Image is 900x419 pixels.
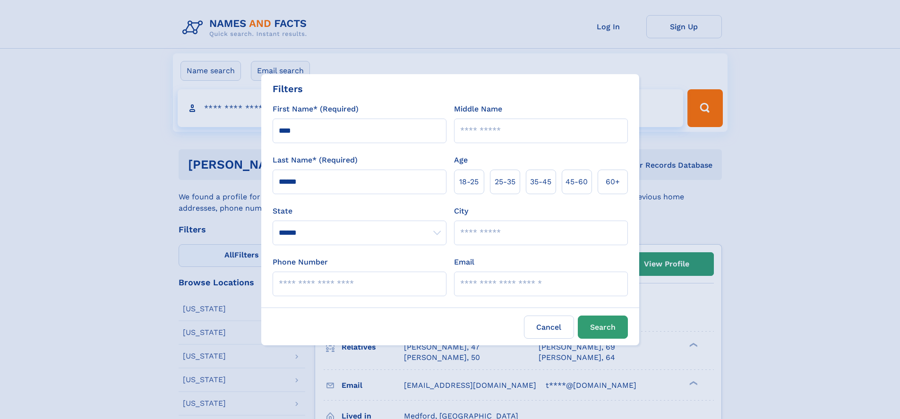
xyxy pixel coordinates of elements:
button: Search [578,316,628,339]
label: Last Name* (Required) [273,154,358,166]
span: 45‑60 [566,176,588,188]
label: Phone Number [273,257,328,268]
span: 18‑25 [459,176,479,188]
label: City [454,205,468,217]
label: First Name* (Required) [273,103,359,115]
span: 60+ [606,176,620,188]
span: 25‑35 [495,176,515,188]
label: Email [454,257,474,268]
label: Age [454,154,468,166]
span: 35‑45 [530,176,551,188]
label: Cancel [524,316,574,339]
label: State [273,205,446,217]
div: Filters [273,82,303,96]
label: Middle Name [454,103,502,115]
